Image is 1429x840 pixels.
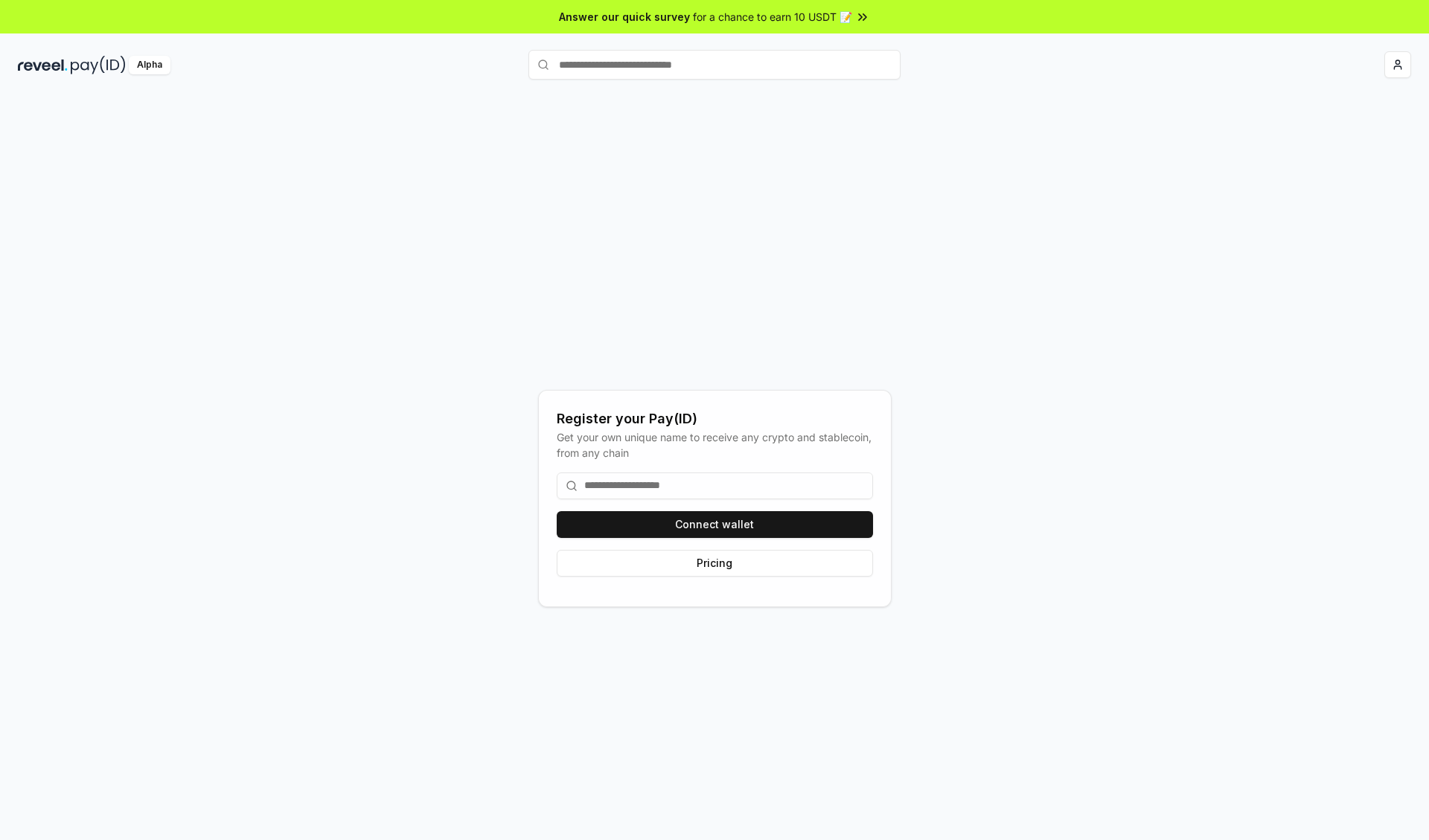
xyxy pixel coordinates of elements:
div: Get your own unique name to receive any crypto and stablecoin, from any chain [557,429,873,461]
img: pay_id [71,56,126,74]
div: Alpha [129,56,170,74]
span: Answer our quick survey [559,9,690,25]
button: Pricing [557,550,873,577]
img: reveel_dark [18,56,68,74]
button: Connect wallet [557,511,873,538]
span: for a chance to earn 10 USDT 📝 [693,9,852,25]
div: Register your Pay(ID) [557,408,873,429]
